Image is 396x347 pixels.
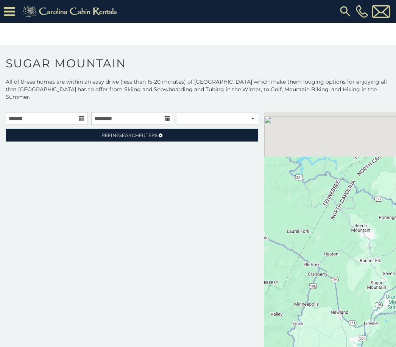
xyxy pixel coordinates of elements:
a: [PHONE_NUMBER] [354,5,370,18]
span: Search [119,132,139,138]
span: Refine Filters [101,132,157,138]
img: Khaki-logo.png [19,4,123,19]
img: search-regular.svg [338,5,352,18]
a: RefineSearchFilters [6,129,258,142]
